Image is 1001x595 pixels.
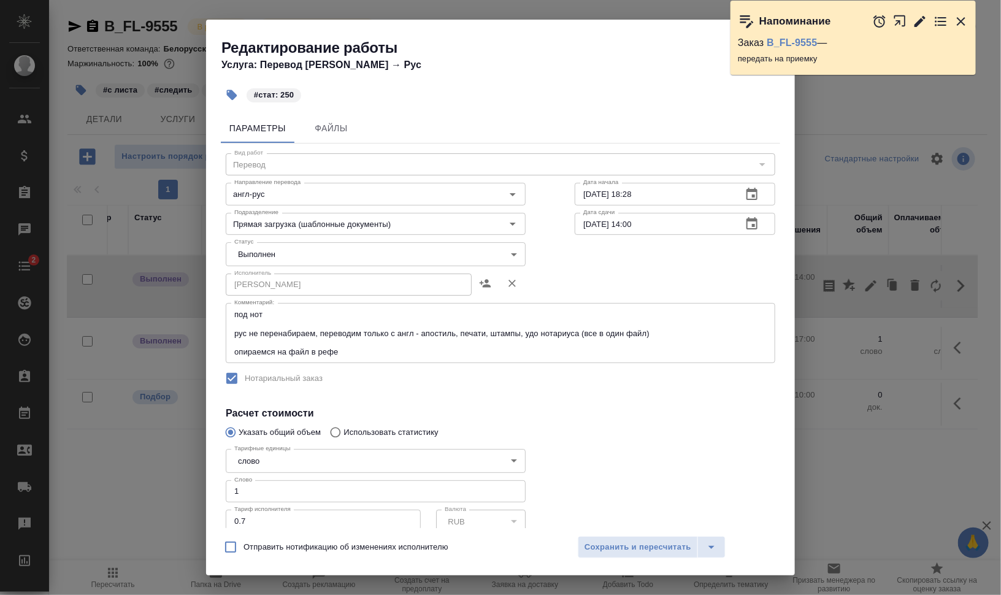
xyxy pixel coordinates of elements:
[302,121,361,136] span: Файлы
[218,82,245,109] button: Добавить тэг
[954,14,968,29] button: Закрыть
[245,372,323,385] span: Нотариальный заказ
[244,541,448,553] span: Отправить нотификацию об изменениях исполнителю
[913,14,927,29] button: Редактировать
[234,249,279,259] button: Выполнен
[872,14,887,29] button: Отложить
[767,37,817,48] a: B_FL-9555
[226,406,775,421] h4: Расчет стоимости
[585,540,691,555] span: Сохранить и пересчитать
[472,269,499,298] button: Назначить
[226,242,526,266] div: Выполнен
[254,89,294,101] p: #стат: 250
[226,449,526,472] div: слово
[893,8,907,34] button: Открыть в новой вкладке
[234,310,767,357] textarea: под нот рус не перенабираем, переводим только с англ - апостиль, печати, штампы, удо нотариуса (в...
[738,53,968,65] p: передать на приемку
[578,536,698,558] button: Сохранить и пересчитать
[228,121,287,136] span: Параметры
[245,89,302,99] span: стат: 250
[436,510,526,533] div: RUB
[221,58,795,72] h4: Услуга: Перевод [PERSON_NAME] → Рус
[234,456,263,466] button: слово
[504,215,521,232] button: Open
[738,37,968,49] p: Заказ —
[759,15,831,28] p: Напоминание
[499,269,526,298] button: Удалить
[578,536,726,558] div: split button
[934,14,948,29] button: Перейти в todo
[221,38,795,58] h2: Редактирование работы
[445,516,469,527] button: RUB
[504,186,521,203] button: Open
